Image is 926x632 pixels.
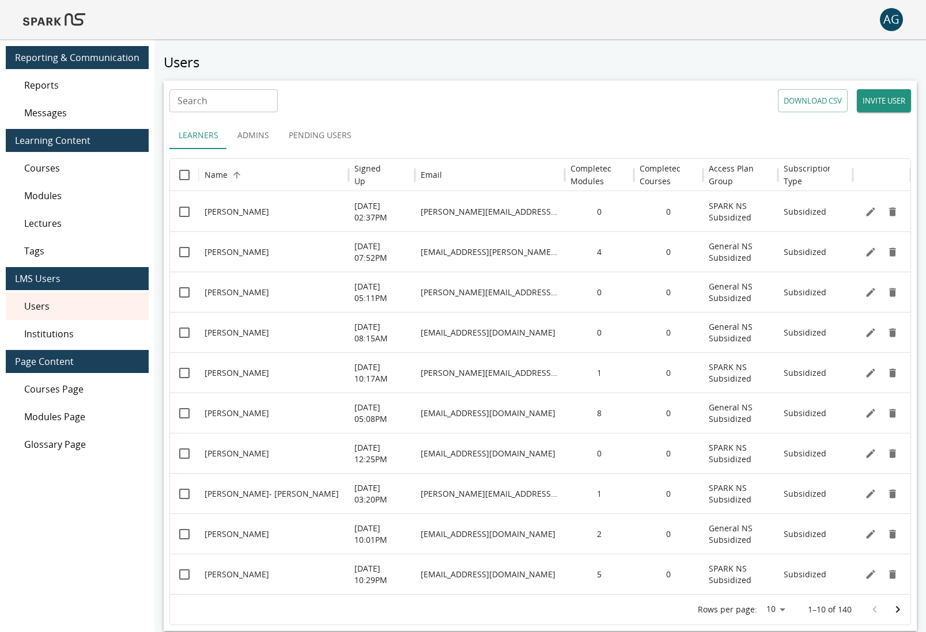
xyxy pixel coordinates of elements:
[205,169,228,180] div: Name
[808,604,852,615] p: 1–10 of 140
[24,244,139,258] span: Tags
[354,281,409,304] p: [DATE] 05:11PM
[6,320,149,348] div: Institutions
[880,8,903,31] div: AG
[6,71,149,99] div: Reports
[709,442,772,465] p: SPARK NS Subsidized
[6,46,149,69] div: Reporting & Communication
[565,433,634,473] div: 0
[6,154,149,182] div: Courses
[205,408,269,419] p: [PERSON_NAME]
[887,528,898,540] svg: Remove
[205,327,269,338] p: [PERSON_NAME]
[887,448,898,459] svg: Remove
[865,206,876,218] svg: Edit
[709,523,772,546] p: General NS Subsidized
[24,382,139,396] span: Courses Page
[634,393,703,433] div: 0
[865,287,876,298] svg: Edit
[565,473,634,513] div: 1
[709,563,772,586] p: SPARK NS Subsidized
[831,167,847,183] button: Sort
[6,431,149,458] div: Glossary Page
[884,324,901,341] button: Delete
[570,162,613,188] h6: Completed Modules
[228,121,279,149] button: Admins
[698,604,757,615] p: Rows per page:
[884,485,901,502] button: Delete
[415,473,565,513] div: AChen-Pl@pennmedicine.upenn.edu
[565,393,634,433] div: 8
[565,352,634,393] div: 1
[784,569,826,580] p: Subsidized
[778,89,848,112] button: Download CSV
[887,287,898,298] svg: Remove
[205,448,269,459] p: [PERSON_NAME]
[884,284,901,301] button: Delete
[640,162,682,188] h6: Completed Courses
[24,106,139,120] span: Messages
[169,121,228,149] button: Learners
[24,189,139,203] span: Modules
[784,528,826,540] p: Subsidized
[6,267,149,290] div: LMS Users
[634,513,703,554] div: 0
[784,488,826,500] p: Subsidized
[24,161,139,175] span: Courses
[762,601,789,618] div: 10
[784,162,833,188] h6: Subscription Type
[15,134,139,147] span: Learning Content
[354,442,409,465] p: [DATE] 12:25PM
[634,352,703,393] div: 0
[884,566,901,583] button: Delete
[709,281,772,304] p: General NS Subsidized
[784,287,826,298] p: Subsidized
[354,563,409,586] p: [DATE] 10:29PM
[354,241,409,264] p: [DATE] 07:52PM
[354,162,392,188] h6: Signed Up
[857,89,911,112] button: Invite user
[15,272,139,285] span: LMS Users
[23,6,85,33] img: Logo of SPARK at Stanford
[354,361,409,384] p: [DATE] 10:17AM
[862,405,879,422] button: Edit
[354,321,409,344] p: [DATE] 08:15AM
[784,448,826,459] p: Subsidized
[709,241,772,264] p: General NS Subsidized
[24,299,139,313] span: Users
[709,321,772,344] p: General NS Subsidized
[415,272,565,312] div: adriana.ann.garcia+generallearner@gmail.com
[205,287,269,298] p: [PERSON_NAME]
[24,410,139,424] span: Modules Page
[6,39,149,463] nav: main
[6,350,149,373] div: Page Content
[205,367,269,379] p: [PERSON_NAME]
[24,327,139,341] span: Institutions
[6,210,149,237] div: Lectures
[6,182,149,210] div: Modules
[415,433,565,473] div: ack4001@med.cornell.edu
[884,364,901,382] button: Delete
[24,437,139,451] span: Glossary Page
[709,162,772,188] h6: Access Plan Group
[205,206,269,218] p: [PERSON_NAME]
[634,231,703,272] div: 0
[565,191,634,231] div: 0
[865,569,876,580] svg: Edit
[709,200,772,223] p: SPARK NS Subsidized
[862,566,879,583] button: Edit
[884,405,901,422] button: Delete
[565,513,634,554] div: 2
[565,272,634,312] div: 0
[862,526,879,543] button: Edit
[709,402,772,425] p: General NS Subsidized
[634,272,703,312] div: 0
[169,121,911,149] div: user types
[886,598,909,621] button: Go to next page
[6,292,149,320] div: Users
[415,231,565,272] div: achim.klug@cuanschutz.edu
[865,448,876,459] svg: Edit
[634,473,703,513] div: 0
[443,167,459,183] button: Sort
[884,243,901,261] button: Delete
